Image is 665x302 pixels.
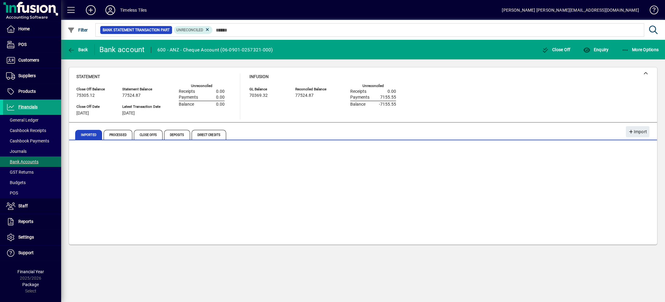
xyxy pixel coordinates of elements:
span: Close Off Balance [76,87,113,91]
div: [PERSON_NAME] [PERSON_NAME][EMAIL_ADDRESS][DOMAIN_NAME] [502,5,639,15]
a: Support [3,245,61,261]
a: Products [3,84,61,99]
a: Settings [3,230,61,245]
button: More Options [620,44,660,55]
span: GST Returns [6,170,34,175]
span: Direct Credits [192,130,226,140]
span: Receipts [350,89,366,94]
span: 77524.87 [122,93,141,98]
a: General Ledger [3,115,61,125]
span: Unreconciled [176,28,203,32]
span: Home [18,26,30,31]
span: Bank Accounts [6,159,39,164]
span: More Options [622,47,659,52]
a: POS [3,188,61,198]
span: Imported [75,130,102,140]
button: Filter [66,25,90,36]
span: 0.00 [216,102,225,107]
span: Balance [350,102,366,107]
a: Cashbook Receipts [3,125,61,136]
span: Close Off [542,47,571,52]
span: Latest Transaction Date [122,105,160,109]
span: Support [18,250,34,255]
a: Journals [3,146,61,157]
span: Financials [18,104,38,109]
button: Close Off [540,44,572,55]
span: General Ledger [6,118,39,123]
span: POS [6,191,18,195]
label: Unreconciled [362,84,384,88]
a: Knowledge Base [645,1,657,21]
span: Settings [18,235,34,240]
span: Journals [6,149,27,154]
span: Close Off Date [76,105,113,109]
span: Processed [104,130,132,140]
a: Staff [3,198,61,214]
span: Payments [179,95,198,100]
span: Payments [350,95,369,100]
span: Balance [179,102,194,107]
span: Package [22,282,39,287]
button: Profile [101,5,120,16]
span: Back [68,47,88,52]
span: Budgets [6,180,26,185]
span: Reconciled Balance [295,87,332,91]
span: 0.00 [216,95,225,100]
a: Suppliers [3,68,61,84]
span: Staff [18,203,28,208]
span: Deposits [164,130,190,140]
button: Enquiry [582,44,610,55]
span: Bank Statement Transaction Part [103,27,170,33]
span: [DATE] [122,111,135,116]
button: Back [66,44,90,55]
span: Cashbook Receipts [6,128,46,133]
div: 600 - ANZ - Cheque Account (06-0901-0257321-000) [157,45,273,55]
app-page-header-button: Back [61,44,95,55]
span: 77524.87 [295,93,314,98]
button: Import [626,126,649,137]
span: [DATE] [76,111,89,116]
span: 70369.32 [249,93,268,98]
a: POS [3,37,61,52]
span: Statement Balance [122,87,160,91]
a: Customers [3,53,61,68]
div: Bank account [99,45,145,55]
span: Customers [18,58,39,62]
span: 7155.55 [380,95,396,100]
a: GST Returns [3,167,61,177]
span: Close Offs [134,130,163,140]
span: Filter [68,28,88,32]
a: Home [3,21,61,37]
span: 0.00 [216,89,225,94]
span: 0.00 [388,89,396,94]
a: Bank Accounts [3,157,61,167]
label: Unreconciled [191,84,212,88]
span: Suppliers [18,73,36,78]
span: Reports [18,219,33,224]
a: Cashbook Payments [3,136,61,146]
span: Cashbook Payments [6,138,49,143]
span: Receipts [179,89,195,94]
span: -7155.55 [379,102,396,107]
span: GL Balance [249,87,286,91]
span: POS [18,42,27,47]
a: Reports [3,214,61,229]
span: 75305.12 [76,93,95,98]
div: Timeless Tiles [120,5,147,15]
span: Enquiry [583,47,608,52]
mat-chip: Reconciliation Status: Unreconciled [174,26,213,34]
a: Budgets [3,177,61,188]
button: Add [81,5,101,16]
span: Import [628,127,647,137]
span: Products [18,89,36,94]
span: Financial Year [17,269,44,274]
